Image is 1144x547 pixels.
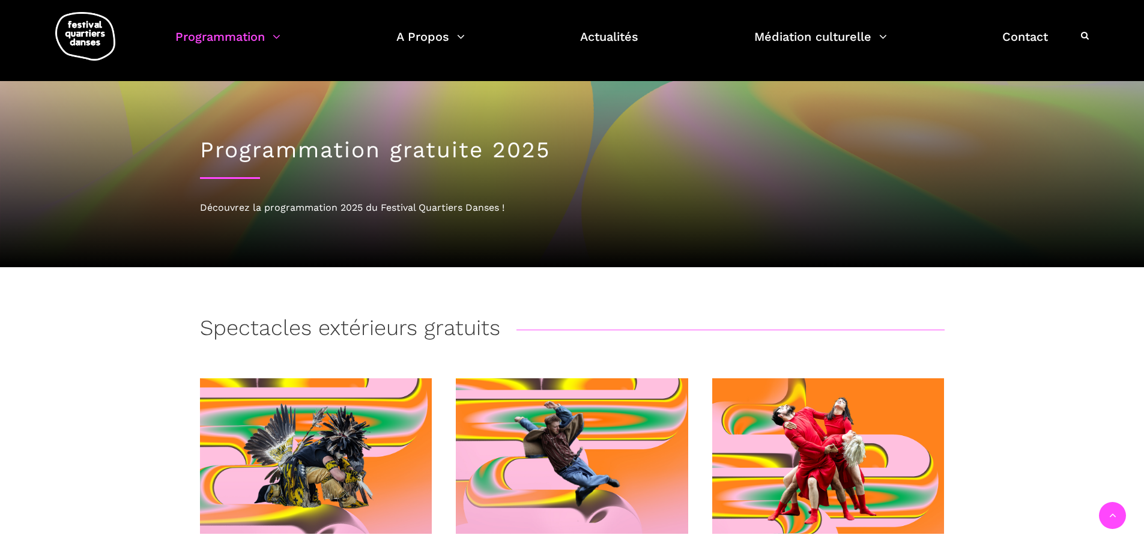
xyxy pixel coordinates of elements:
[175,26,280,62] a: Programmation
[200,200,945,216] div: Découvrez la programmation 2025 du Festival Quartiers Danses !
[55,12,115,61] img: logo-fqd-med
[580,26,638,62] a: Actualités
[200,315,500,345] h3: Spectacles extérieurs gratuits
[200,137,945,163] h1: Programmation gratuite 2025
[754,26,887,62] a: Médiation culturelle
[1002,26,1048,62] a: Contact
[396,26,465,62] a: A Propos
